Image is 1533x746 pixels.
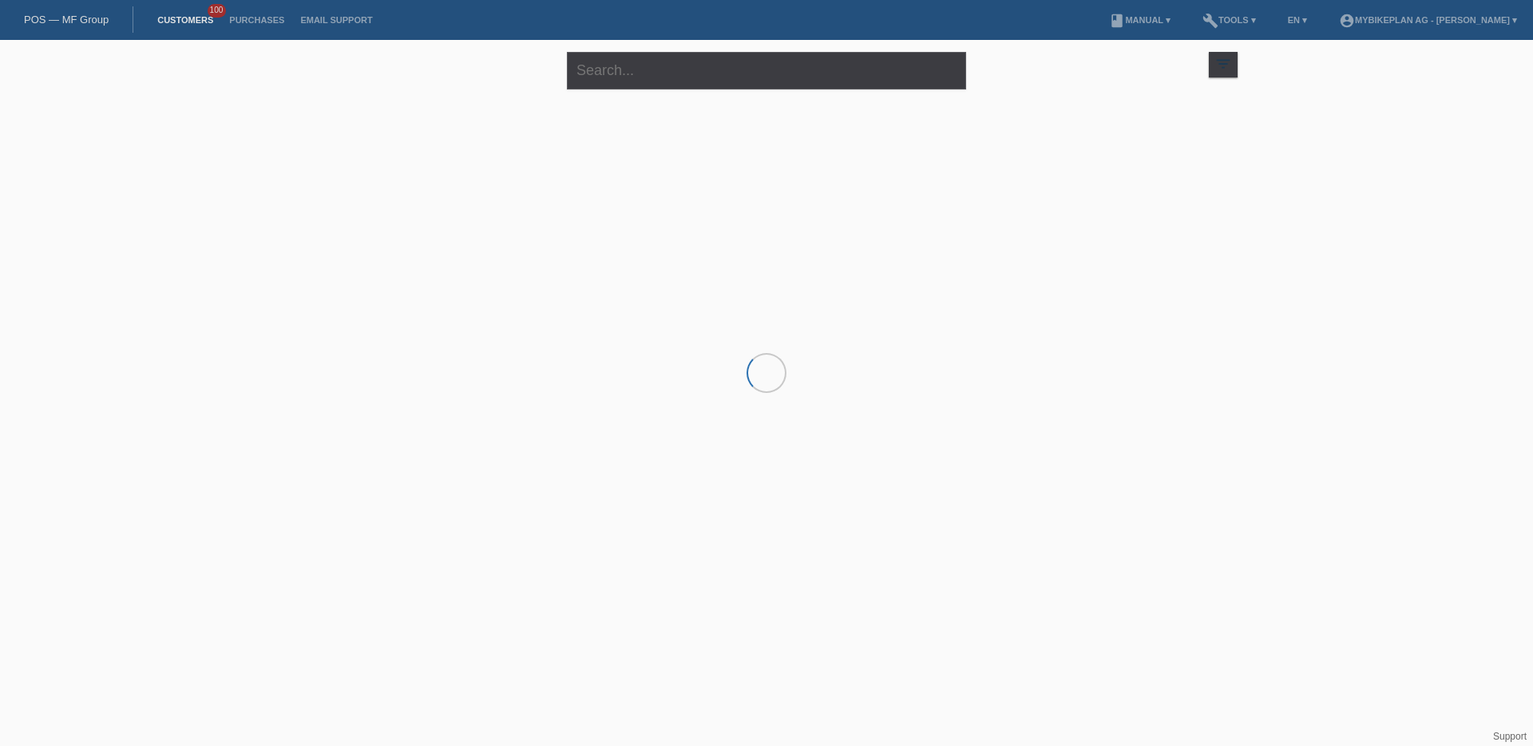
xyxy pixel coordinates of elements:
a: EN ▾ [1280,15,1315,25]
a: bookManual ▾ [1101,15,1178,25]
a: Purchases [221,15,292,25]
a: Customers [149,15,221,25]
a: Email Support [292,15,380,25]
a: account_circleMybikeplan AG - [PERSON_NAME] ▾ [1331,15,1525,25]
input: Search... [567,52,966,89]
a: POS — MF Group [24,14,109,26]
span: 100 [208,4,227,18]
i: account_circle [1339,13,1355,29]
i: filter_list [1214,55,1232,73]
i: build [1202,13,1218,29]
a: buildTools ▾ [1194,15,1264,25]
i: book [1109,13,1125,29]
a: Support [1493,731,1527,742]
